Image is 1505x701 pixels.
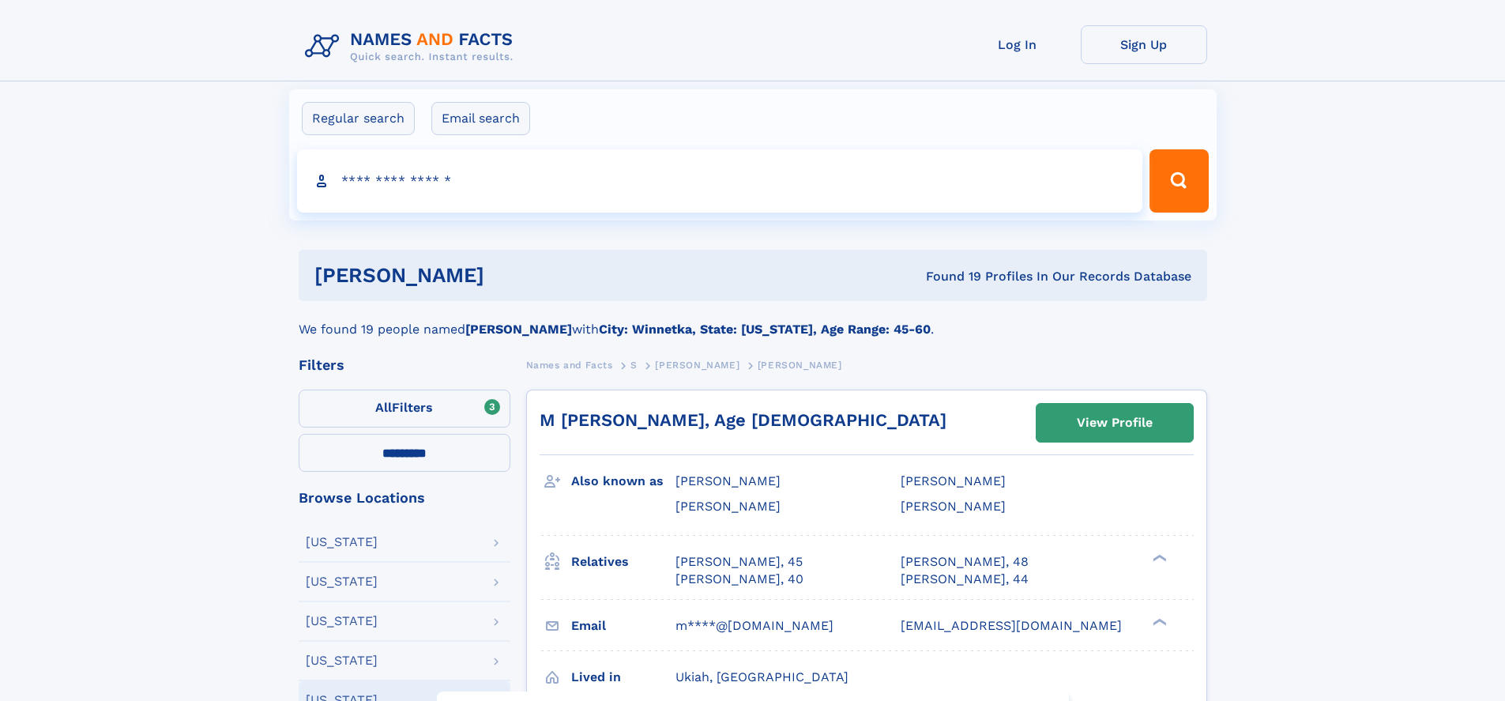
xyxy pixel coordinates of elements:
a: [PERSON_NAME], 40 [675,571,803,588]
label: Regular search [302,102,415,135]
b: City: Winnetka, State: [US_STATE], Age Range: 45-60 [599,322,931,337]
div: [US_STATE] [306,575,378,588]
div: [US_STATE] [306,615,378,628]
span: [PERSON_NAME] [675,473,781,488]
span: [EMAIL_ADDRESS][DOMAIN_NAME] [901,618,1122,633]
h3: Email [571,612,675,639]
input: search input [297,149,1143,213]
span: [PERSON_NAME] [675,499,781,514]
span: [PERSON_NAME] [655,360,739,371]
div: [US_STATE] [306,536,378,548]
a: View Profile [1037,404,1193,442]
a: M [PERSON_NAME], Age [DEMOGRAPHIC_DATA] [540,410,946,430]
span: All [375,400,392,415]
div: Browse Locations [299,491,510,505]
div: View Profile [1077,405,1153,441]
a: [PERSON_NAME] [655,355,739,375]
span: S [630,360,638,371]
div: ❯ [1149,552,1168,563]
a: [PERSON_NAME], 44 [901,571,1029,588]
a: [PERSON_NAME], 48 [901,553,1029,571]
label: Filters [299,390,510,428]
a: [PERSON_NAME], 45 [675,553,803,571]
h3: Relatives [571,548,675,575]
div: Found 19 Profiles In Our Records Database [705,268,1191,285]
span: [PERSON_NAME] [758,360,842,371]
a: S [630,355,638,375]
button: Search Button [1149,149,1208,213]
label: Email search [431,102,530,135]
div: Filters [299,358,510,372]
a: Names and Facts [526,355,613,375]
div: [US_STATE] [306,654,378,667]
a: Log In [954,25,1081,64]
div: ❯ [1149,616,1168,627]
h1: [PERSON_NAME] [314,266,705,285]
a: Sign Up [1081,25,1207,64]
div: We found 19 people named with . [299,301,1207,339]
b: [PERSON_NAME] [465,322,572,337]
span: [PERSON_NAME] [901,473,1006,488]
img: Logo Names and Facts [299,25,526,68]
span: Ukiah, [GEOGRAPHIC_DATA] [675,669,848,684]
h3: Lived in [571,664,675,691]
span: [PERSON_NAME] [901,499,1006,514]
h3: Also known as [571,468,675,495]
